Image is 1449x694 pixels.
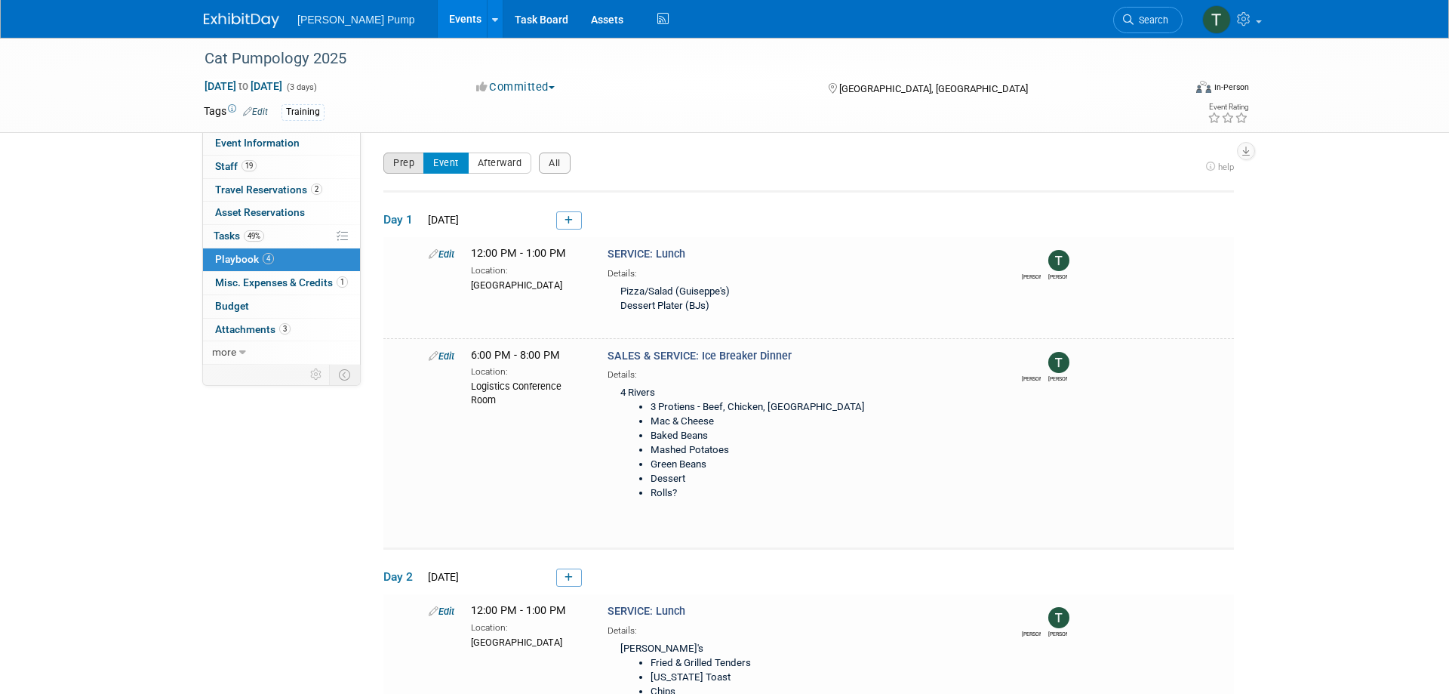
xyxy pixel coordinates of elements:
[471,378,585,407] div: Logistics Conference Room
[215,276,348,288] span: Misc. Expenses & Credits
[279,323,291,335] span: 3
[651,486,988,501] li: Rolls?
[471,363,585,378] div: Location:
[608,381,995,529] div: 4 Rivers
[215,160,257,172] span: Staff
[608,248,685,261] span: SERVICE: Lunch
[203,202,360,224] a: Asset Reservations
[651,415,988,429] li: Mac & Cheese
[539,153,571,174] button: All
[244,230,264,242] span: 49%
[1022,250,1043,271] img: Amanda Smith
[1048,628,1067,638] div: Teri Beth Perkins
[204,103,268,121] td: Tags
[651,429,988,443] li: Baked Beans
[199,45,1160,72] div: Cat Pumpology 2025
[471,349,560,362] span: 6:00 PM - 8:00 PM
[471,79,561,95] button: Committed
[383,569,421,585] span: Day 2
[203,248,360,271] a: Playbook4
[1048,373,1067,383] div: Teri Beth Perkins
[471,604,566,617] span: 12:00 PM - 1:00 PM
[423,571,459,583] span: [DATE]
[303,365,330,384] td: Personalize Event Tab Strip
[471,262,585,277] div: Location:
[241,160,257,171] span: 19
[203,179,360,202] a: Travel Reservations2
[212,346,236,358] span: more
[383,153,424,174] button: Prep
[1113,7,1183,33] a: Search
[651,671,988,685] li: [US_STATE] Toast
[1022,628,1041,638] div: Amanda Smith
[215,184,322,196] span: Travel Reservations
[204,13,279,28] img: ExhibitDay
[1134,14,1168,26] span: Search
[468,153,532,174] button: Afterward
[203,319,360,341] a: Attachments3
[215,137,300,149] span: Event Information
[608,364,995,381] div: Details:
[608,263,995,280] div: Details:
[1022,271,1041,281] div: Amanda Smith
[285,82,317,92] span: (3 days)
[651,400,988,415] li: 3 Protiens - Beef, Chicken, [GEOGRAPHIC_DATA]
[608,620,995,637] div: Details:
[203,132,360,155] a: Event Information
[423,153,469,174] button: Event
[471,247,566,260] span: 12:00 PM - 1:00 PM
[263,253,274,264] span: 4
[471,634,585,649] div: [GEOGRAPHIC_DATA]
[215,253,274,265] span: Playbook
[429,606,454,617] a: Edit
[1022,607,1043,628] img: Amanda Smith
[215,206,305,218] span: Asset Reservations
[1218,162,1234,172] span: help
[429,350,454,362] a: Edit
[215,323,291,335] span: Attachments
[383,211,421,228] span: Day 1
[337,276,348,288] span: 1
[281,104,325,120] div: Training
[215,300,249,312] span: Budget
[1048,271,1067,281] div: Teri Beth Perkins
[1022,352,1043,373] img: Amanda Smith
[311,184,322,195] span: 2
[203,225,360,248] a: Tasks49%
[297,14,415,26] span: [PERSON_NAME] Pump
[330,365,361,384] td: Toggle Event Tabs
[608,280,995,319] div: Pizza/Salad (Guiseppe's) Dessert Plater (BJs)
[243,106,268,117] a: Edit
[471,619,585,634] div: Location:
[1022,373,1041,383] div: Amanda Smith
[203,156,360,178] a: Staff19
[651,472,988,486] li: Dessert
[429,248,454,260] a: Edit
[204,79,283,93] span: [DATE] [DATE]
[203,341,360,364] a: more
[471,277,585,292] div: [GEOGRAPHIC_DATA]
[608,605,685,618] span: SERVICE: Lunch
[608,350,792,362] span: SALES & SERVICE: Ice Breaker Dinner
[1094,79,1249,101] div: Event Format
[1214,82,1249,93] div: In-Person
[214,230,264,242] span: Tasks
[1207,103,1248,111] div: Event Rating
[651,458,988,472] li: Green Beans
[839,83,1028,94] span: [GEOGRAPHIC_DATA], [GEOGRAPHIC_DATA]
[1196,81,1211,93] img: Format-Inperson.png
[1048,352,1069,373] img: Teri Beth Perkins
[203,272,360,295] a: Misc. Expenses & Credits1
[236,80,251,92] span: to
[651,656,988,671] li: Fried & Grilled Tenders
[1202,5,1231,34] img: Teri Beth Perkins
[203,295,360,318] a: Budget
[1048,250,1069,271] img: Teri Beth Perkins
[1048,607,1069,628] img: Teri Beth Perkins
[423,214,459,226] span: [DATE]
[651,443,988,458] li: Mashed Potatoes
